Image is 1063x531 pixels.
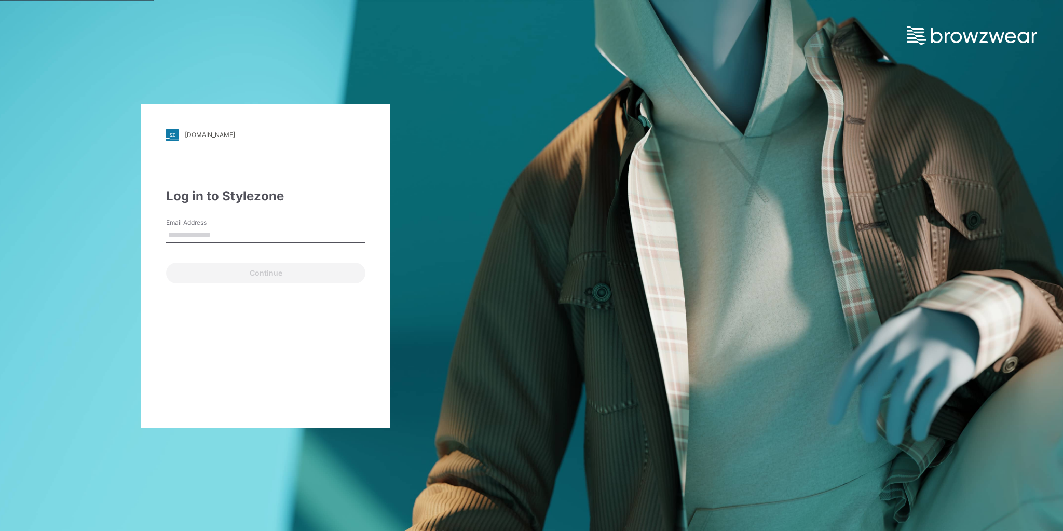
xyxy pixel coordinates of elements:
img: browzwear-logo.e42bd6dac1945053ebaf764b6aa21510.svg [907,26,1037,45]
label: Email Address [166,218,239,227]
div: Log in to Stylezone [166,187,365,206]
a: [DOMAIN_NAME] [166,129,365,141]
div: [DOMAIN_NAME] [185,131,235,139]
img: stylezone-logo.562084cfcfab977791bfbf7441f1a819.svg [166,129,179,141]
